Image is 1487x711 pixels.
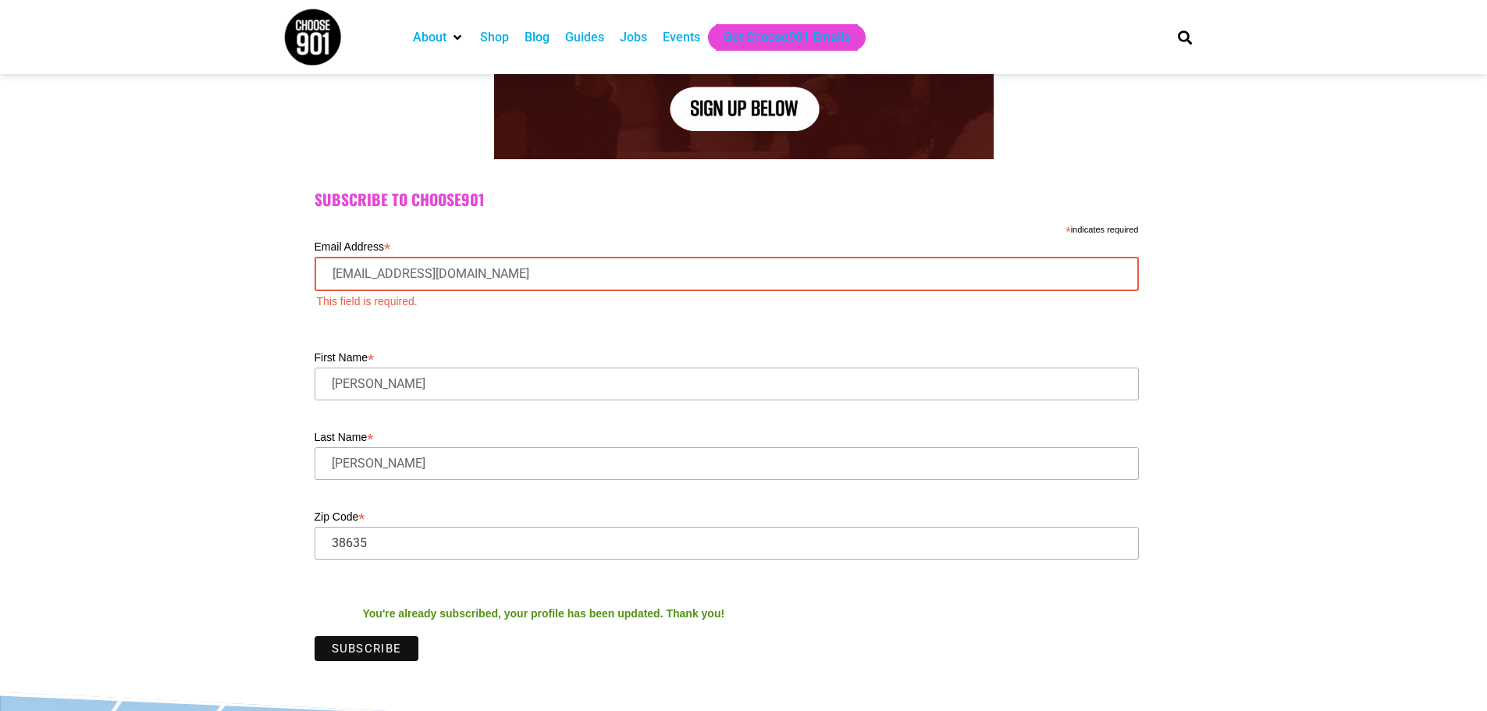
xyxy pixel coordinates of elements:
label: First Name [315,347,1139,365]
nav: Main nav [405,24,1151,51]
a: Get Choose901 Emails [724,28,850,47]
a: Jobs [620,28,647,47]
a: Blog [525,28,550,47]
a: Events [663,28,700,47]
a: Shop [480,28,509,47]
label: Zip Code [315,506,1139,524]
div: Search [1172,24,1197,50]
a: About [413,28,446,47]
a: Guides [565,28,604,47]
label: Email Address [315,236,1139,254]
input: Subscribe [315,636,419,661]
h2: Subscribe to Choose901 [315,190,1173,209]
label: Last Name [315,426,1139,445]
div: About [405,24,472,51]
div: You're already subscribed, your profile has been updated. Thank you! [363,596,973,625]
div: indicates required [315,221,1139,236]
div: This field is required. [315,293,1139,310]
